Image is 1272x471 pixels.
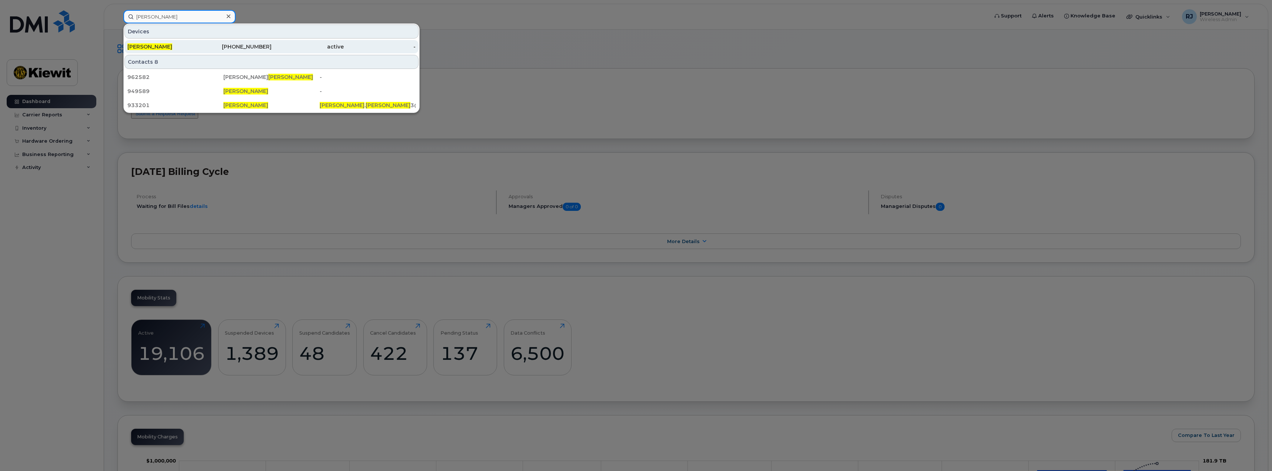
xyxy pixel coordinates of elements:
[1240,439,1266,465] iframe: Messenger Launcher
[320,73,416,81] div: -
[200,43,272,50] div: [PHONE_NUMBER]
[124,84,419,98] a: 949589[PERSON_NAME]-
[320,102,416,109] div: . 3@[PERSON_NAME][DOMAIN_NAME]
[127,43,172,50] span: [PERSON_NAME]
[320,87,416,95] div: -
[124,24,419,39] div: Devices
[124,99,419,112] a: 933201[PERSON_NAME][PERSON_NAME].[PERSON_NAME]3@[PERSON_NAME][DOMAIN_NAME]
[344,43,416,50] div: -
[124,40,419,53] a: [PERSON_NAME][PHONE_NUMBER]active-
[127,87,223,95] div: 949589
[124,55,419,69] div: Contacts
[154,58,158,66] span: 8
[127,102,223,109] div: 933201
[223,73,319,81] div: [PERSON_NAME]
[268,74,313,80] span: [PERSON_NAME]
[366,102,410,109] span: [PERSON_NAME]
[223,88,268,94] span: [PERSON_NAME]
[272,43,344,50] div: active
[124,70,419,84] a: 962582[PERSON_NAME][PERSON_NAME]-
[127,73,223,81] div: 962582
[223,102,268,109] span: [PERSON_NAME]
[320,102,364,109] span: [PERSON_NAME]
